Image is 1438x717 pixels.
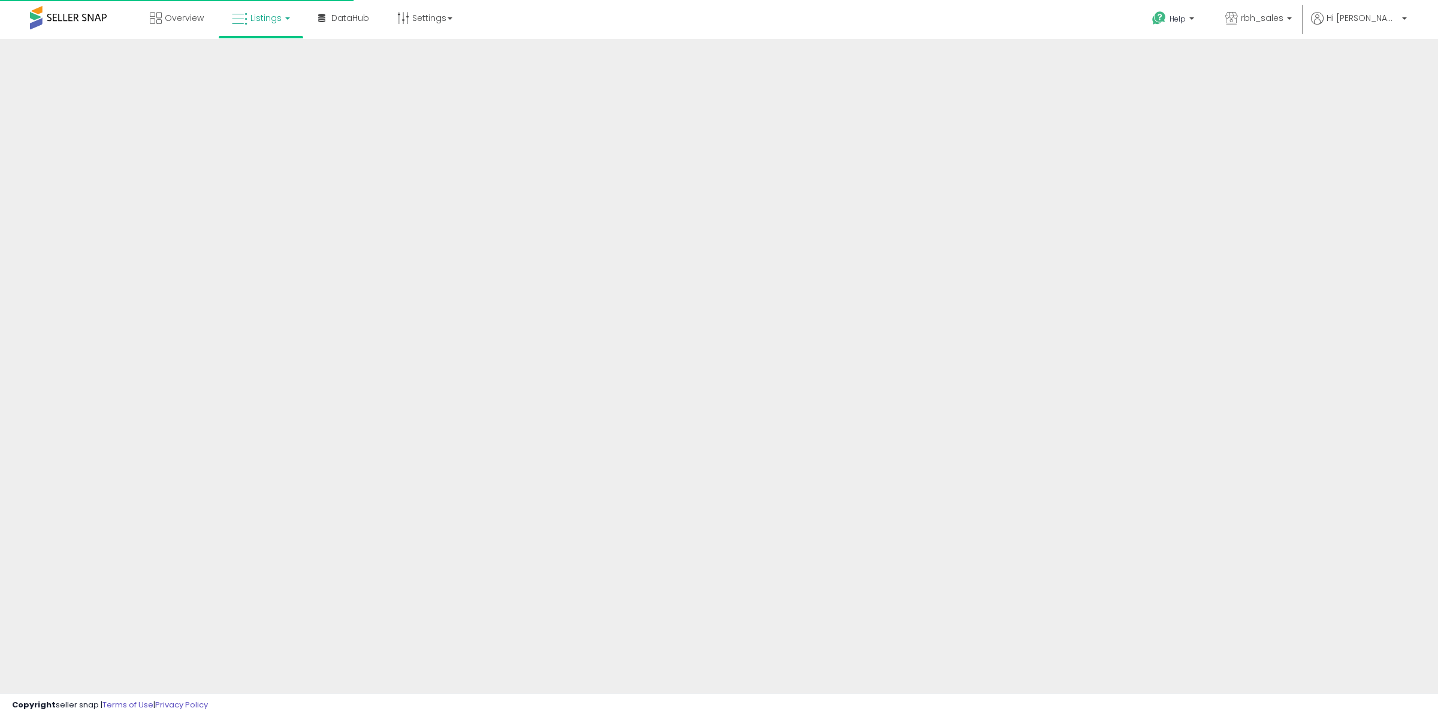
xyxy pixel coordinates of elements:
[1170,14,1186,24] span: Help
[1143,2,1206,39] a: Help
[1327,12,1398,24] span: Hi [PERSON_NAME]
[165,12,204,24] span: Overview
[1152,11,1167,26] i: Get Help
[1241,12,1283,24] span: rbh_sales
[250,12,282,24] span: Listings
[331,12,369,24] span: DataHub
[1311,12,1407,39] a: Hi [PERSON_NAME]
